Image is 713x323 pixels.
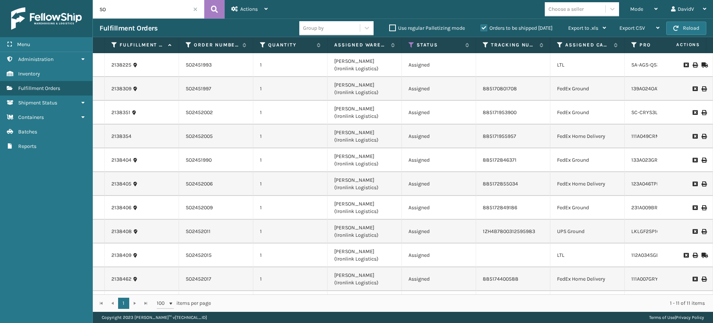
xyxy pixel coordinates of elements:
[693,253,697,258] i: Print BOL
[179,291,253,315] td: SO2452019
[548,5,584,13] div: Choose a seller
[483,228,535,235] a: 1ZH4B7800312595983
[179,243,253,267] td: SO2452015
[111,228,132,235] a: 2138408
[550,53,625,77] td: LTL
[483,133,516,139] a: 885171955957
[194,42,239,48] label: Order Number
[483,109,517,116] a: 885171953900
[701,181,706,187] i: Print Label
[402,125,476,148] td: Assigned
[481,25,553,31] label: Orders to be shipped [DATE]
[630,6,643,12] span: Mode
[328,53,402,77] td: [PERSON_NAME] (Ironlink Logistics)
[693,86,697,91] i: Request to Be Cancelled
[483,85,517,92] a: 885170801708
[111,252,131,259] a: 2138409
[18,114,44,120] span: Containers
[693,181,697,187] i: Request to Be Cancelled
[111,109,130,116] a: 2138351
[631,181,660,187] a: 123A046TPE
[701,229,706,234] i: Print Label
[631,228,674,235] a: LKLGF2SP1GU3051
[402,196,476,220] td: Assigned
[100,24,157,33] h3: Fulfillment Orders
[491,42,536,48] label: Tracking Number
[253,148,328,172] td: 1
[111,204,131,211] a: 2138406
[631,204,661,211] a: 231A009BRN
[701,205,706,210] i: Print Label
[179,77,253,101] td: SO2451997
[483,276,518,282] a: 885174400588
[253,291,328,315] td: 1
[120,42,165,48] label: Fulfillment Order Id
[111,61,131,69] a: 2138225
[179,172,253,196] td: SO2452006
[18,100,57,106] span: Shipment Status
[328,148,402,172] td: [PERSON_NAME] (Ironlink Logistics)
[303,24,324,32] div: Group by
[693,134,697,139] i: Request to Be Cancelled
[111,133,131,140] a: 2138354
[402,291,476,315] td: Assigned
[157,300,168,307] span: 100
[328,291,402,315] td: [PERSON_NAME] (Ironlink Logistics)
[693,62,697,68] i: Print BOL
[483,181,518,187] a: 885172855034
[253,267,328,291] td: 1
[118,298,129,309] a: 1
[631,109,672,116] a: SC-CRYS3LU2012
[693,158,697,163] i: Request to Be Cancelled
[550,291,625,315] td: LTL
[649,315,675,320] a: Terms of Use
[253,125,328,148] td: 1
[631,276,658,282] a: 111A007GRY
[111,85,131,93] a: 2138309
[18,85,60,91] span: Fulfillment Orders
[102,312,207,323] p: Copyright 2023 [PERSON_NAME]™ v [TECHNICAL_ID]
[253,53,328,77] td: 1
[328,172,402,196] td: [PERSON_NAME] (Ironlink Logistics)
[653,39,704,51] span: Actions
[11,7,82,30] img: logo
[550,172,625,196] td: FedEx Home Delivery
[253,101,328,125] td: 1
[701,158,706,163] i: Print Label
[253,220,328,243] td: 1
[701,134,706,139] i: Print Label
[619,25,645,31] span: Export CSV
[328,220,402,243] td: [PERSON_NAME] (Ironlink Logistics)
[550,220,625,243] td: UPS Ground
[253,196,328,220] td: 1
[550,267,625,291] td: FedEx Home Delivery
[701,62,706,68] i: Mark as Shipped
[639,42,684,48] label: Product SKU
[328,243,402,267] td: [PERSON_NAME] (Ironlink Logistics)
[179,220,253,243] td: SO2452011
[389,25,465,31] label: Use regular Palletizing mode
[179,148,253,172] td: SO2451990
[550,243,625,267] td: LTL
[328,101,402,125] td: [PERSON_NAME] (Ironlink Logistics)
[18,129,37,135] span: Batches
[693,277,697,282] i: Request to Be Cancelled
[550,77,625,101] td: FedEx Ground
[18,143,36,149] span: Reports
[483,204,517,211] a: 885172849186
[253,77,328,101] td: 1
[684,253,688,258] i: Request to Be Cancelled
[693,229,697,234] i: Request to Be Cancelled
[18,56,53,62] span: Administration
[179,53,253,77] td: SO2451993
[550,148,625,172] td: FedEx Ground
[157,298,211,309] span: items per page
[631,157,661,163] a: 133A023GRY
[221,300,705,307] div: 1 - 11 of 11 items
[631,85,660,92] a: 139A024OAT
[550,101,625,125] td: FedEx Ground
[111,156,131,164] a: 2138404
[701,86,706,91] i: Print Label
[402,220,476,243] td: Assigned
[417,42,462,48] label: Status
